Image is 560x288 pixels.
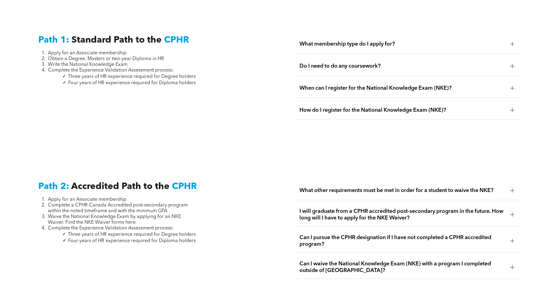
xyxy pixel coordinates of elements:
span: What membership type do I apply for? [299,41,505,47]
span: Apply for an Associate membership [48,197,126,202]
span: Can I pursue the CPHR designation if I have not completed a CPHR accredited program? [299,234,505,248]
span: Three years of HR experience required for Degree holders [68,232,196,237]
span: Do I need to do any coursework? [299,63,505,69]
span: Apply for an Associate membership [48,51,126,56]
span: Complete the Experience Validation Assessment process: [48,68,174,73]
span: I will graduate from a CPHR accredited post-secondary program in the future. How long will I have... [299,208,505,221]
span: Waive the National Knowledge Exam by applying for an NKE Waiver. Find the NKE Waiver forms here. [48,214,181,225]
span: Write the National Knowledge Exam [48,62,128,67]
span: Four years of HR experience required for Diploma holders [68,238,196,243]
span: Path 1: [38,36,69,45]
span: CPHR [164,36,189,45]
span: What other requirements must be met in order for a student to waive the NKE? [299,187,505,194]
span: How do I register for the National Knowledge Exam (NKE)? [299,107,505,114]
span: Four years of HR experience required for Diploma holders [68,81,196,85]
span: CPHR [172,182,197,191]
span: Obtain a Degree, Masters or two-year Diploma in HR [48,56,164,61]
span: Standard Path to the [71,36,162,45]
span: When can I register for the National Knowledge Exam (NKE)? [299,85,505,91]
span: Complete the Experience Validation Assessment process: [48,226,174,231]
span: Three years of HR experience required for Degree holders [68,74,196,79]
span: Complete a CPHR Canada Accredited post-secondary program within the noted timeframe and with the ... [48,203,188,213]
span: Path 2: [38,182,69,191]
span: Accredited Path to the [71,182,169,191]
span: Can I waive the National Knowledge Exam (NKE) with a program I completed outside of [GEOGRAPHIC_D... [299,261,505,274]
